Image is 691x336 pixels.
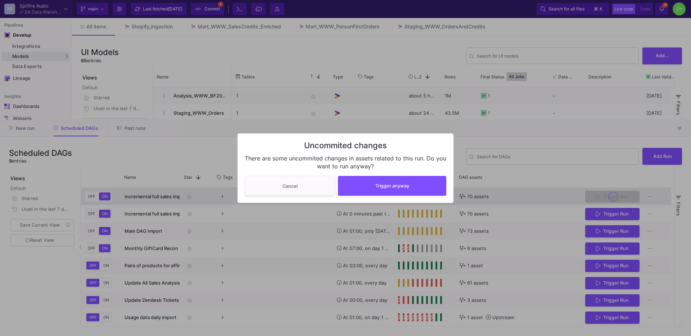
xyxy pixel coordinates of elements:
[245,154,446,170] div: There are some uncommited changes in assets related to this run. Do you want to run anyway?
[245,141,446,150] h3: Uncommited changes
[283,183,298,189] span: Cancel
[338,176,446,196] button: Trigger anyway
[245,176,335,196] button: Cancel
[375,183,409,189] span: Trigger anyway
